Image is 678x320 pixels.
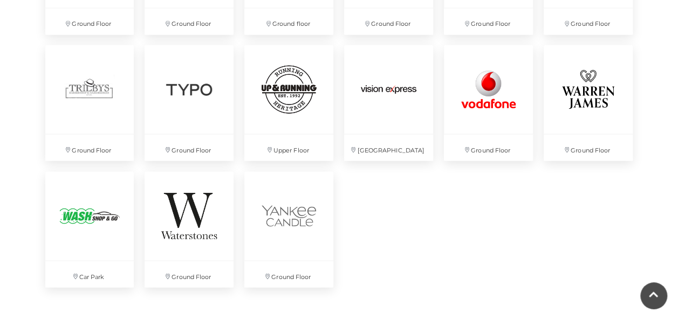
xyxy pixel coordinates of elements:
p: Ground Floor [45,8,134,34]
a: Up & Running at Festival Place Upper Floor [239,39,339,166]
p: Ground floor [244,8,333,34]
p: Ground Floor [145,134,234,161]
a: [GEOGRAPHIC_DATA] [339,39,439,166]
a: Ground Floor [40,39,140,166]
p: Upper Floor [244,134,333,161]
p: Ground Floor [45,134,134,161]
a: Ground Floor [139,166,239,293]
p: Ground Floor [244,261,333,287]
a: Ground Floor [538,39,638,166]
p: Ground Floor [344,8,433,34]
a: Wash Shop and Go, Basingstoke, Festival Place, Hampshire Car Park [40,166,140,293]
p: Ground Floor [145,8,234,34]
p: Ground Floor [444,134,533,161]
img: Up & Running at Festival Place [244,45,333,134]
p: Ground Floor [145,261,234,287]
a: Ground Floor [139,39,239,166]
p: Ground Floor [544,8,633,34]
img: Wash Shop and Go, Basingstoke, Festival Place, Hampshire [45,171,134,260]
a: Ground Floor [239,166,339,293]
p: Ground Floor [444,8,533,34]
a: Ground Floor [439,39,538,166]
p: Car Park [45,261,134,287]
p: Ground Floor [544,134,633,161]
p: [GEOGRAPHIC_DATA] [344,134,433,161]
